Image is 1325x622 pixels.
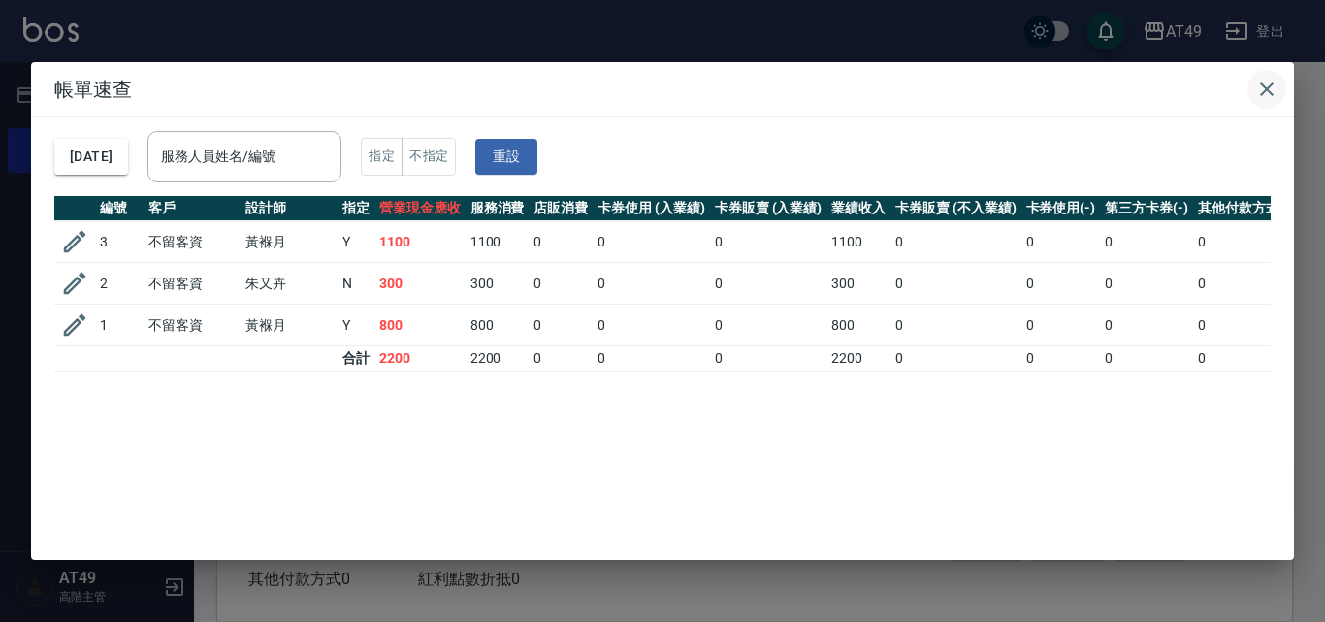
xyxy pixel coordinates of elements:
[338,346,374,372] td: 合計
[826,221,890,263] td: 1100
[1193,221,1300,263] td: 0
[466,221,530,263] td: 1100
[1193,263,1300,305] td: 0
[593,221,710,263] td: 0
[529,305,593,346] td: 0
[710,263,827,305] td: 0
[144,221,241,263] td: 不留客資
[1021,346,1101,372] td: 0
[95,196,144,221] th: 編號
[466,196,530,221] th: 服務消費
[144,196,241,221] th: 客戶
[890,263,1020,305] td: 0
[95,263,144,305] td: 2
[241,305,338,346] td: 黃褓月
[529,263,593,305] td: 0
[338,196,374,221] th: 指定
[1100,305,1193,346] td: 0
[466,346,530,372] td: 2200
[1193,346,1300,372] td: 0
[1021,305,1101,346] td: 0
[593,196,710,221] th: 卡券使用 (入業績)
[374,305,466,346] td: 800
[593,305,710,346] td: 0
[710,346,827,372] td: 0
[1100,221,1193,263] td: 0
[1021,221,1101,263] td: 0
[529,196,593,221] th: 店販消費
[1100,346,1193,372] td: 0
[1100,196,1193,221] th: 第三方卡券(-)
[338,305,374,346] td: Y
[338,263,374,305] td: N
[826,263,890,305] td: 300
[95,221,144,263] td: 3
[890,346,1020,372] td: 0
[826,346,890,372] td: 2200
[374,263,466,305] td: 300
[54,139,128,175] button: [DATE]
[710,221,827,263] td: 0
[475,139,537,175] button: 重設
[241,263,338,305] td: 朱又卉
[144,263,241,305] td: 不留客資
[144,305,241,346] td: 不留客資
[1100,263,1193,305] td: 0
[1193,305,1300,346] td: 0
[890,221,1020,263] td: 0
[710,305,827,346] td: 0
[241,221,338,263] td: 黃褓月
[466,263,530,305] td: 300
[890,196,1020,221] th: 卡券販賣 (不入業績)
[338,221,374,263] td: Y
[710,196,827,221] th: 卡券販賣 (入業績)
[374,221,466,263] td: 1100
[31,62,1294,116] h2: 帳單速查
[1021,263,1101,305] td: 0
[241,196,338,221] th: 設計師
[1021,196,1101,221] th: 卡券使用(-)
[826,305,890,346] td: 800
[374,346,466,372] td: 2200
[374,196,466,221] th: 營業現金應收
[593,346,710,372] td: 0
[466,305,530,346] td: 800
[529,221,593,263] td: 0
[890,305,1020,346] td: 0
[402,138,456,176] button: 不指定
[593,263,710,305] td: 0
[361,138,403,176] button: 指定
[95,305,144,346] td: 1
[1193,196,1300,221] th: 其他付款方式(-)
[529,346,593,372] td: 0
[826,196,890,221] th: 業績收入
